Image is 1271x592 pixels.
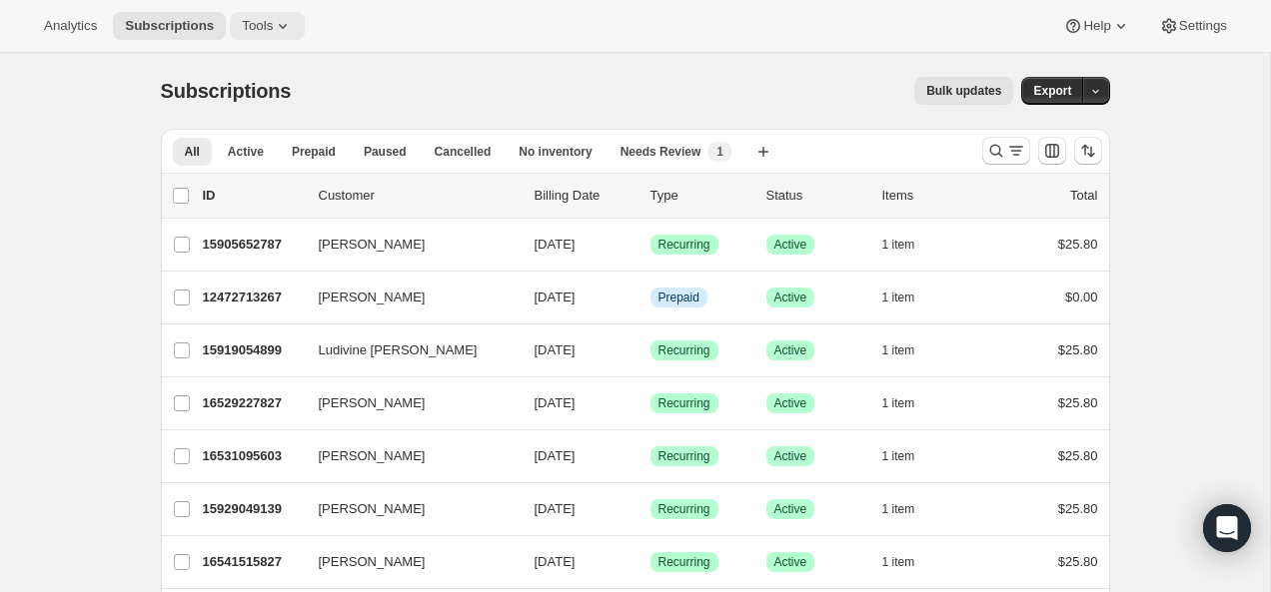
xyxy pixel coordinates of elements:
[1033,83,1071,99] span: Export
[882,448,915,464] span: 1 item
[774,342,807,358] span: Active
[535,342,576,357] span: [DATE]
[535,290,576,304] span: [DATE]
[1051,12,1142,40] button: Help
[319,186,519,206] p: Customer
[519,144,592,160] span: No inventory
[658,448,710,464] span: Recurring
[203,495,1098,523] div: 15929049139[PERSON_NAME][DATE]SuccessRecurringSuccessActive1 item$25.80
[650,186,750,206] div: Type
[203,446,303,466] p: 16531095603
[319,499,426,519] span: [PERSON_NAME]
[203,548,1098,576] div: 16541515827[PERSON_NAME][DATE]SuccessRecurringSuccessActive1 item$25.80
[203,288,303,307] p: 12472713267
[535,237,576,252] span: [DATE]
[364,144,407,160] span: Paused
[307,229,507,261] button: [PERSON_NAME]
[882,231,937,259] button: 1 item
[621,144,701,160] span: Needs Review
[535,554,576,569] span: [DATE]
[1058,395,1098,410] span: $25.80
[161,80,292,102] span: Subscriptions
[1083,18,1110,34] span: Help
[882,442,937,470] button: 1 item
[319,288,426,307] span: [PERSON_NAME]
[1147,12,1239,40] button: Settings
[307,334,507,366] button: Ludivine [PERSON_NAME]
[1058,342,1098,357] span: $25.80
[242,18,273,34] span: Tools
[774,501,807,517] span: Active
[882,336,937,364] button: 1 item
[185,144,200,160] span: All
[319,393,426,413] span: [PERSON_NAME]
[766,186,866,206] p: Status
[319,235,426,255] span: [PERSON_NAME]
[1058,237,1098,252] span: $25.80
[203,284,1098,311] div: 12472713267[PERSON_NAME][DATE]InfoPrepaidSuccessActive1 item$0.00
[32,12,109,40] button: Analytics
[535,395,576,410] span: [DATE]
[307,493,507,525] button: [PERSON_NAME]
[307,282,507,313] button: [PERSON_NAME]
[882,548,937,576] button: 1 item
[658,290,699,305] span: Prepaid
[307,387,507,419] button: [PERSON_NAME]
[535,186,635,206] p: Billing Date
[882,389,937,417] button: 1 item
[774,448,807,464] span: Active
[535,448,576,463] span: [DATE]
[658,342,710,358] span: Recurring
[1179,18,1227,34] span: Settings
[658,554,710,570] span: Recurring
[319,446,426,466] span: [PERSON_NAME]
[203,186,1098,206] div: IDCustomerBilling DateTypeStatusItemsTotal
[774,395,807,411] span: Active
[882,495,937,523] button: 1 item
[658,237,710,253] span: Recurring
[203,499,303,519] p: 15929049139
[882,395,915,411] span: 1 item
[882,237,915,253] span: 1 item
[658,395,710,411] span: Recurring
[230,12,305,40] button: Tools
[926,83,1001,99] span: Bulk updates
[774,290,807,305] span: Active
[1203,504,1251,552] div: Open Intercom Messenger
[716,144,723,160] span: 1
[1065,290,1098,304] span: $0.00
[1058,501,1098,516] span: $25.80
[228,144,264,160] span: Active
[882,186,982,206] div: Items
[535,501,576,516] span: [DATE]
[774,554,807,570] span: Active
[203,393,303,413] p: 16529227827
[125,18,214,34] span: Subscriptions
[882,554,915,570] span: 1 item
[203,340,303,360] p: 15919054899
[882,501,915,517] span: 1 item
[774,237,807,253] span: Active
[435,144,492,160] span: Cancelled
[982,137,1030,165] button: Search and filter results
[203,442,1098,470] div: 16531095603[PERSON_NAME][DATE]SuccessRecurringSuccessActive1 item$25.80
[292,144,336,160] span: Prepaid
[1070,186,1097,206] p: Total
[203,235,303,255] p: 15905652787
[307,440,507,472] button: [PERSON_NAME]
[1058,554,1098,569] span: $25.80
[1074,137,1102,165] button: Sort the results
[203,186,303,206] p: ID
[319,552,426,572] span: [PERSON_NAME]
[44,18,97,34] span: Analytics
[319,340,478,360] span: Ludivine [PERSON_NAME]
[113,12,226,40] button: Subscriptions
[1021,77,1083,105] button: Export
[914,77,1013,105] button: Bulk updates
[1058,448,1098,463] span: $25.80
[882,342,915,358] span: 1 item
[203,336,1098,364] div: 15919054899Ludivine [PERSON_NAME][DATE]SuccessRecurringSuccessActive1 item$25.80
[203,231,1098,259] div: 15905652787[PERSON_NAME][DATE]SuccessRecurringSuccessActive1 item$25.80
[747,138,779,166] button: Create new view
[882,284,937,311] button: 1 item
